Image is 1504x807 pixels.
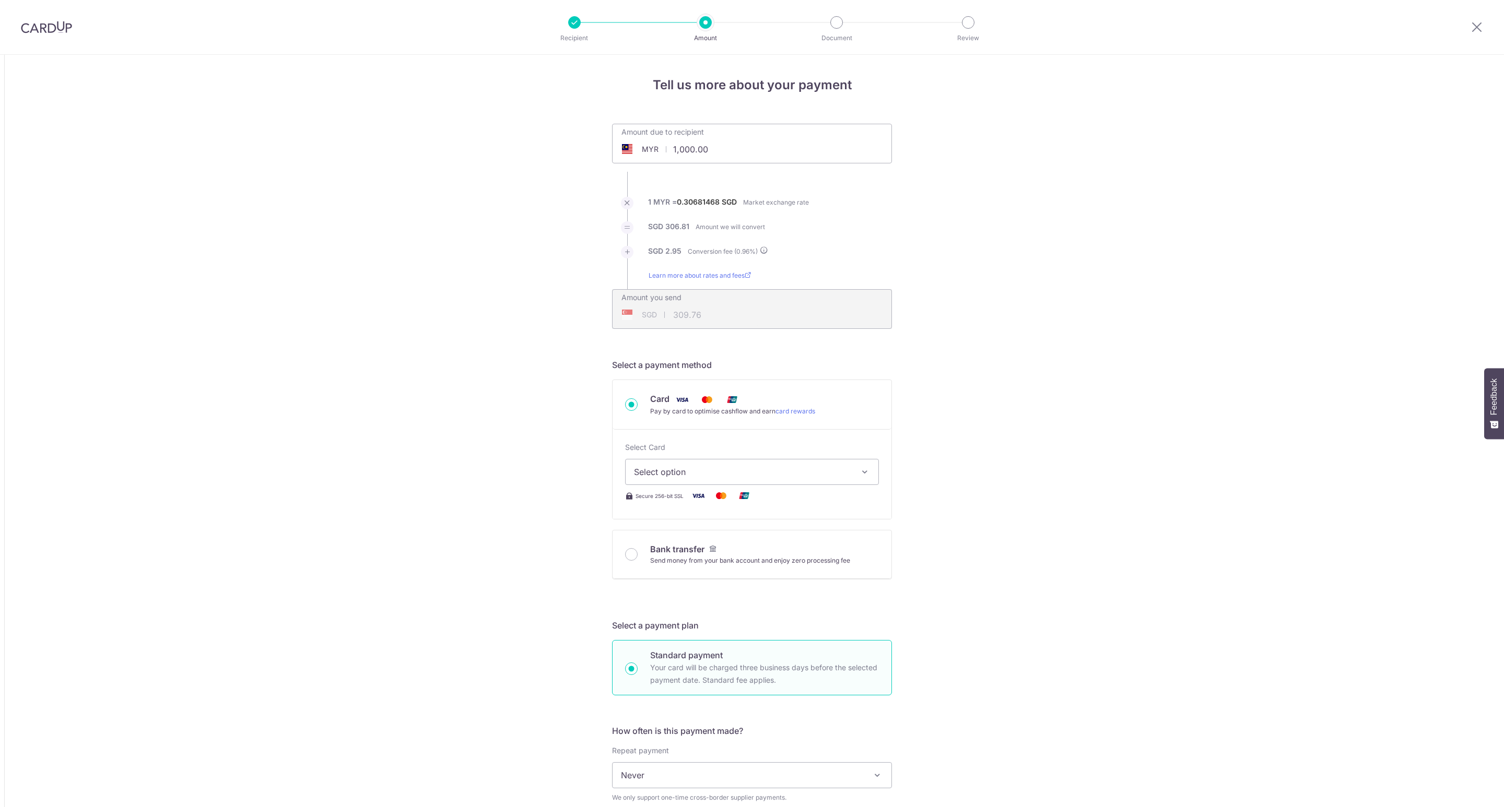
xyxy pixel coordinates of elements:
[621,292,681,303] label: Amount you send
[625,443,665,452] span: translation missing: en.payables.payment_networks.credit_card.summary.labels.select_card
[648,221,663,232] label: SGD
[677,197,720,207] label: 0.30681468
[696,222,765,232] label: Amount we will convert
[612,762,892,788] span: Never
[536,33,613,43] p: Recipient
[775,407,815,415] a: card rewards
[650,555,850,566] div: Send money from your bank account and enjoy zero processing fee
[612,76,892,94] h4: Tell us more about your payment
[650,406,815,417] div: Pay by card to optimise cashflow and earn
[642,144,659,155] span: MYR
[1489,378,1499,415] span: Feedback
[625,393,879,417] div: Card Visa Mastercard Union Pay Pay by card to optimise cashflow and earncard rewards
[648,246,663,256] label: SGD
[697,393,718,406] img: Mastercard
[722,197,737,207] label: SGD
[642,310,657,320] span: SGD
[736,247,749,255] span: 0.96
[722,393,743,406] img: Union Pay
[613,763,891,788] span: Never
[930,33,1007,43] p: Review
[665,246,681,256] label: 2.95
[672,393,692,406] img: Visa
[625,543,879,566] div: Bank transfer Send money from your bank account and enjoy zero processing fee
[21,21,72,33] img: CardUp
[612,792,892,803] div: We only support one-time cross-border supplier payments.
[649,270,751,289] a: Learn more about rates and fees
[688,489,709,502] img: Visa
[621,127,704,137] label: Amount due to recipient
[650,649,879,661] p: Standard payment
[734,489,755,502] img: Union Pay
[688,246,768,257] label: Conversion fee ( %)
[648,197,737,213] label: 1 MYR =
[612,619,892,632] h5: Select a payment plan
[612,725,892,737] h5: How often is this payment made?
[667,33,744,43] p: Amount
[650,544,704,554] span: Bank transfer
[1437,776,1494,802] iframe: Opens a widget where you can find more information
[636,492,684,500] span: Secure 256-bit SSL
[798,33,875,43] p: Document
[612,745,669,756] label: Repeat payment
[612,359,892,371] h5: Select a payment method
[625,459,879,485] button: Select option
[1484,368,1504,439] button: Feedback - Show survey
[743,197,809,208] label: Market exchange rate
[650,661,879,686] p: Your card will be charged three business days before the selected payment date. Standard fee appl...
[650,394,669,404] span: Card
[634,466,851,478] span: Select option
[665,221,689,232] label: 306.81
[711,489,732,502] img: Mastercard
